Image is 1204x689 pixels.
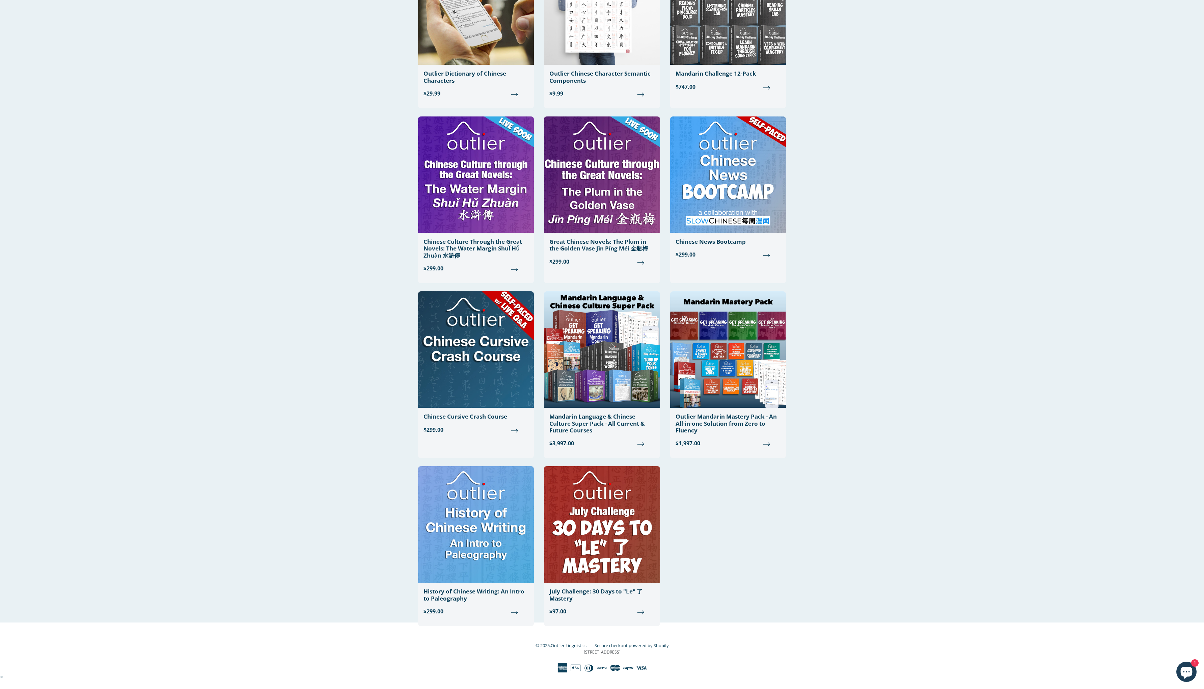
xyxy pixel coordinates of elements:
img: Chinese Cursive Crash Course [418,291,534,408]
span: $1,997.00 [676,439,781,447]
a: Great Chinese Novels: The Plum in the Golden Vase Jīn Píng Méi 金瓶梅 $299.00 [544,116,660,271]
span: $3,997.00 [549,439,654,447]
span: $747.00 [676,83,781,91]
div: July Challenge: 30 Days to "Le" 了 Mastery [549,588,654,602]
img: Great Chinese Novels: The Plum in the Golden Vase Jīn Píng Méi 金瓶梅 [544,116,660,233]
a: Chinese News Bootcamp $299.00 [670,116,786,264]
img: July Challenge: 30 Days to [544,466,660,583]
small: © 2025, [536,642,593,648]
a: July Challenge: 30 Days to "Le" 了 Mastery $97.00 [544,466,660,621]
a: Chinese Cursive Crash Course $299.00 [418,291,534,439]
a: History of Chinese Writing: An Intro to Paleography $299.00 [418,466,534,621]
div: Outlier Chinese Character Semantic Components [549,70,654,84]
img: Chinese News Bootcamp [670,116,786,233]
a: Outlier Linguistics [551,642,586,648]
img: Outlier Mandarin Mastery Pack - An All-in-one Solution from Zero to Fluency [670,291,786,408]
span: $299.00 [676,250,781,259]
a: Mandarin Language & Chinese Culture Super Pack - All Current & Future Courses $3,997.00 [544,291,660,453]
span: $9.99 [549,89,654,98]
div: History of Chinese Writing: An Intro to Paleography [423,588,528,602]
div: Great Chinese Novels: The Plum in the Golden Vase Jīn Píng Méi 金瓶梅 [549,238,654,252]
img: History of Chinese Writing: An Intro to Paleography [418,466,534,583]
p: [STREET_ADDRESS] [418,649,786,655]
div: Mandarin Language & Chinese Culture Super Pack - All Current & Future Courses [549,413,654,434]
a: Outlier Mandarin Mastery Pack - An All-in-one Solution from Zero to Fluency $1,997.00 [670,291,786,453]
div: Outlier Mandarin Mastery Pack - An All-in-one Solution from Zero to Fluency [676,413,781,434]
span: $299.00 [423,607,528,615]
div: Chinese Cursive Crash Course [423,413,528,420]
div: Mandarin Challenge 12-Pack [676,70,781,77]
span: $299.00 [423,426,528,434]
span: $29.99 [423,89,528,98]
div: Outlier Dictionary of Chinese Characters [423,70,528,84]
a: Chinese Culture Through the Great Novels: The Water Margin Shuǐ Hǔ Zhuàn 水滸傳 $299.00 [418,116,534,278]
a: Secure checkout powered by Shopify [595,642,669,648]
img: Mandarin Language & Chinese Culture Super Pack - All Current & Future Courses [544,291,660,408]
span: $97.00 [549,607,654,615]
span: $299.00 [423,264,528,272]
img: Chinese Culture Through the Great Novels: The Water Margin Shuǐ Hǔ Zhuàn 水滸傳 [418,116,534,233]
inbox-online-store-chat: Shopify online store chat [1174,662,1199,684]
div: Chinese News Bootcamp [676,238,781,245]
div: Chinese Culture Through the Great Novels: The Water Margin Shuǐ Hǔ Zhuàn 水滸傳 [423,238,528,259]
span: $299.00 [549,258,654,266]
